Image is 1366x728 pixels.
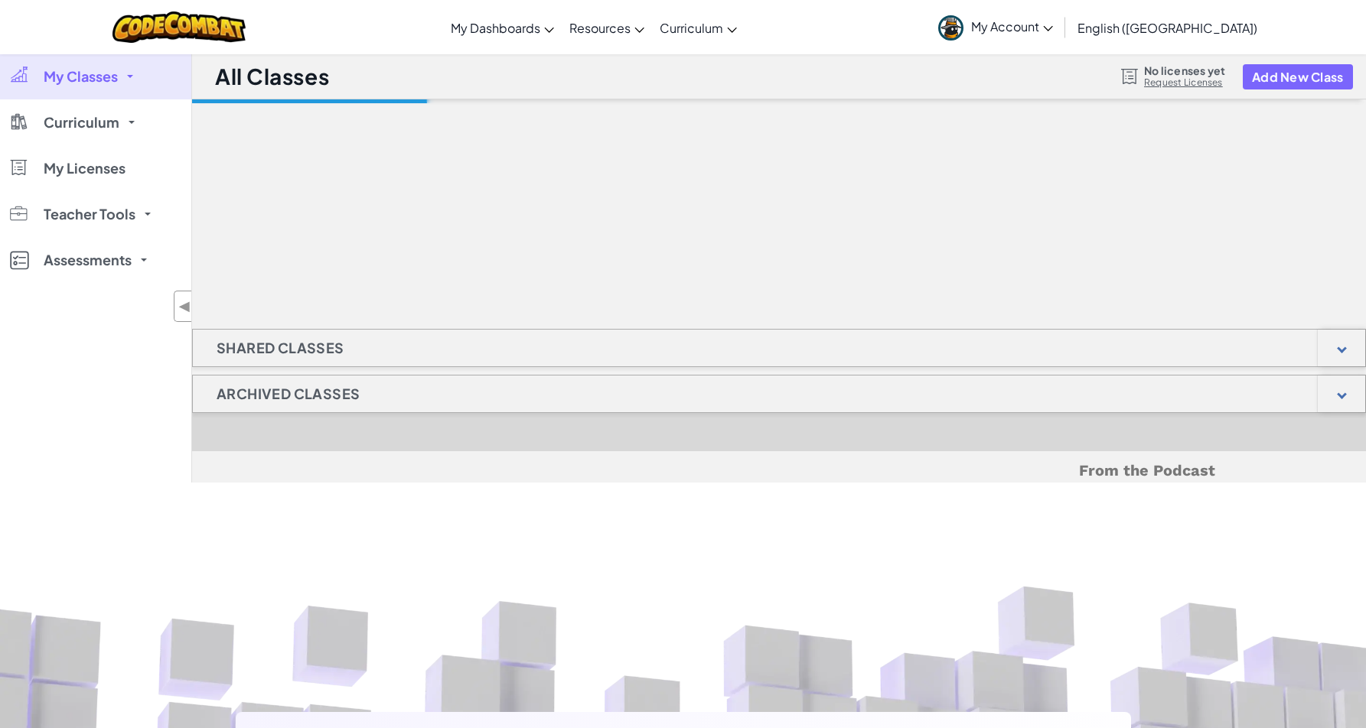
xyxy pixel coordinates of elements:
span: Curriculum [44,115,119,129]
a: Resources [562,7,652,48]
span: My Dashboards [451,20,540,36]
span: Assessments [44,253,132,267]
span: My Licenses [44,161,126,175]
a: My Dashboards [443,7,562,48]
span: No licenses yet [1144,64,1225,76]
a: Curriculum [652,7,745,48]
h1: All Classes [215,62,329,91]
span: My Classes [44,70,118,83]
span: English ([GEOGRAPHIC_DATA]) [1077,20,1257,36]
span: Teacher Tools [44,207,135,221]
span: My Account [971,18,1053,34]
h1: Archived Classes [193,375,383,413]
h5: From the Podcast [343,459,1215,483]
img: avatar [938,15,963,41]
a: My Account [931,3,1061,51]
span: Resources [569,20,631,36]
img: CodeCombat logo [112,11,246,43]
a: English ([GEOGRAPHIC_DATA]) [1070,7,1265,48]
h1: Shared Classes [193,329,368,367]
span: ◀ [178,295,191,317]
span: Curriculum [660,20,723,36]
button: Add New Class [1243,64,1353,89]
a: Request Licenses [1144,76,1225,89]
